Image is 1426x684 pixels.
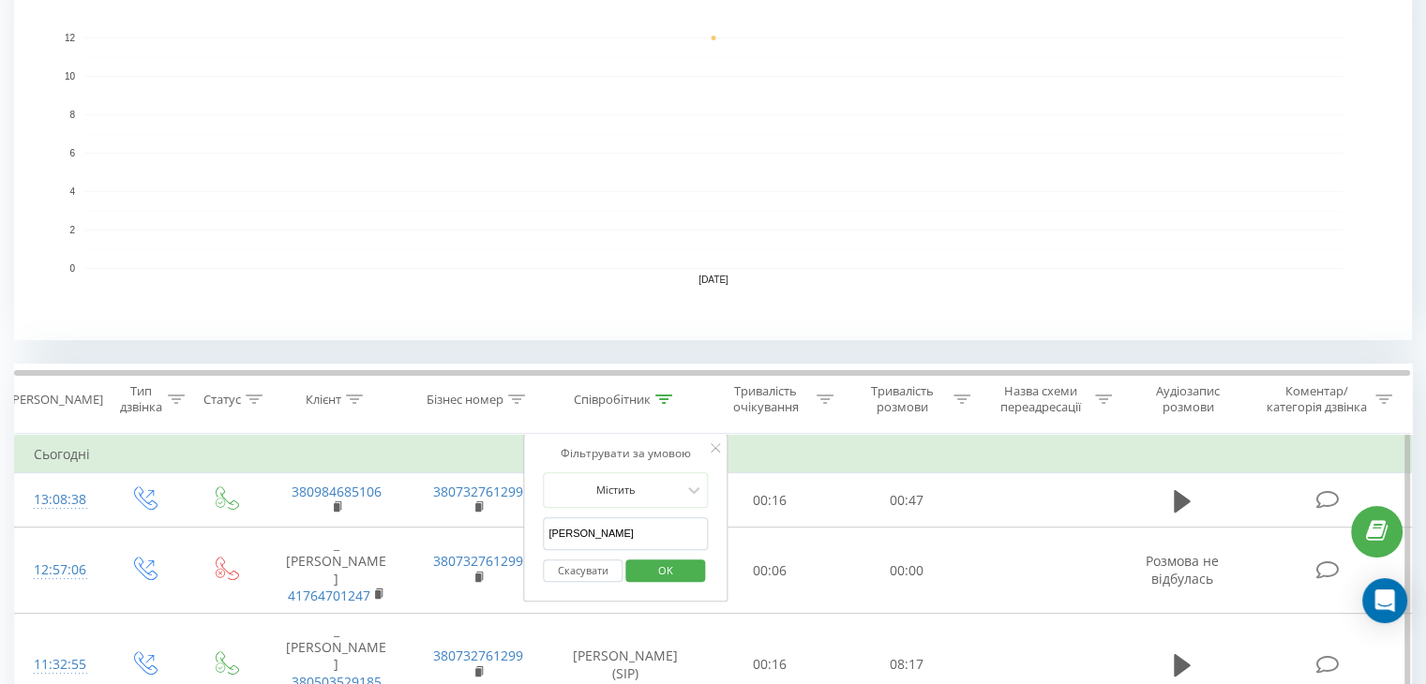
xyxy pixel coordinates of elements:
[15,436,1412,473] td: Сьогодні
[1146,552,1219,587] span: Розмова не відбулась
[69,148,75,158] text: 6
[65,71,76,82] text: 10
[433,483,523,500] a: 380732761299
[1362,578,1407,623] div: Open Intercom Messenger
[855,383,949,415] div: Тривалість розмови
[306,392,341,408] div: Клієнт
[34,482,83,518] div: 13:08:38
[719,383,813,415] div: Тривалість очікування
[543,559,623,583] button: Скасувати
[427,392,503,408] div: Бізнес номер
[265,528,407,614] td: _ [PERSON_NAME]
[1133,383,1243,415] div: Аудіозапис розмови
[69,110,75,120] text: 8
[292,483,382,500] a: 380984685106
[639,556,692,585] span: OK
[838,528,974,614] td: 00:00
[69,186,75,197] text: 4
[8,392,103,408] div: [PERSON_NAME]
[118,383,162,415] div: Тип дзвінка
[543,517,708,550] input: Введіть значення
[34,552,83,588] div: 12:57:06
[625,559,705,583] button: OK
[433,647,523,664] a: 380732761299
[543,444,708,463] div: Фільтрувати за умовою
[65,33,76,43] text: 12
[433,552,523,570] a: 380732761299
[838,473,974,528] td: 00:47
[992,383,1090,415] div: Назва схеми переадресації
[69,263,75,274] text: 0
[288,587,370,604] a: 41764701247
[574,392,651,408] div: Співробітник
[203,392,241,408] div: Статус
[702,528,838,614] td: 00:06
[1261,383,1371,415] div: Коментар/категорія дзвінка
[702,473,838,528] td: 00:16
[698,275,728,285] text: [DATE]
[69,225,75,235] text: 2
[34,647,83,683] div: 11:32:55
